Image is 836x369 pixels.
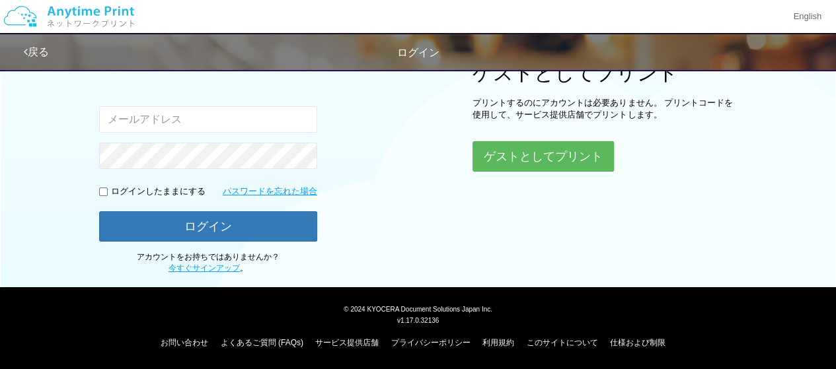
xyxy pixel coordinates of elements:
input: メールアドレス [99,106,317,133]
p: ログインしたままにする [111,185,206,198]
a: 利用規約 [482,338,514,347]
a: パスワードを忘れた場合 [223,185,317,198]
a: 仕様および制限 [610,338,665,347]
span: © 2024 KYOCERA Document Solutions Japan Inc. [344,304,492,313]
span: ログイン [397,47,439,58]
a: このサイトについて [526,338,597,347]
button: ログイン [99,211,317,242]
a: 戻る [24,46,49,57]
span: v1.17.0.32136 [397,316,439,324]
a: お問い合わせ [161,338,208,347]
span: 。 [169,263,248,273]
a: 今すぐサインアップ [169,263,240,273]
h1: ゲストとしてプリント [473,62,737,84]
a: プライバシーポリシー [391,338,471,347]
p: プリントするのにアカウントは必要ありません。 プリントコードを使用して、サービス提供店舗でプリントします。 [473,97,737,121]
p: アカウントをお持ちではありませんか？ [99,252,317,274]
a: よくあるご質問 (FAQs) [221,338,303,347]
button: ゲストとしてプリント [473,141,614,172]
a: サービス提供店舗 [315,338,379,347]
